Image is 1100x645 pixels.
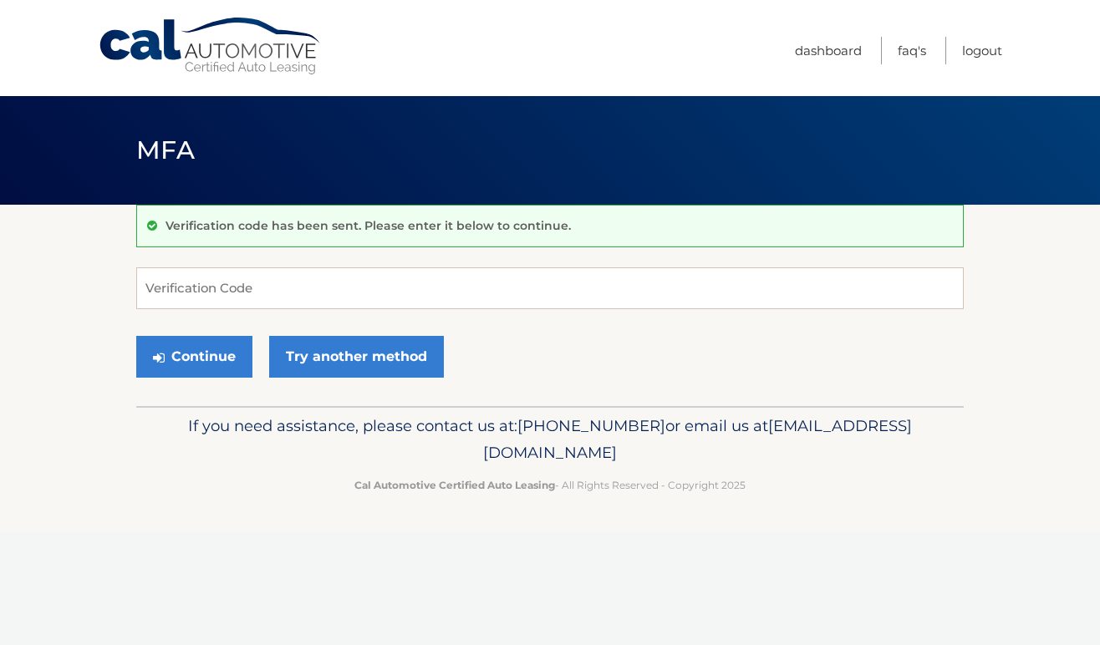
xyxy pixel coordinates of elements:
a: Cal Automotive [98,17,323,76]
strong: Cal Automotive Certified Auto Leasing [354,479,555,491]
a: FAQ's [898,37,926,64]
p: Verification code has been sent. Please enter it below to continue. [166,218,571,233]
button: Continue [136,336,252,378]
span: MFA [136,135,195,165]
a: Logout [962,37,1002,64]
p: If you need assistance, please contact us at: or email us at [147,413,953,466]
span: [EMAIL_ADDRESS][DOMAIN_NAME] [483,416,912,462]
a: Dashboard [795,37,862,64]
a: Try another method [269,336,444,378]
p: - All Rights Reserved - Copyright 2025 [147,476,953,494]
span: [PHONE_NUMBER] [517,416,665,435]
input: Verification Code [136,267,964,309]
